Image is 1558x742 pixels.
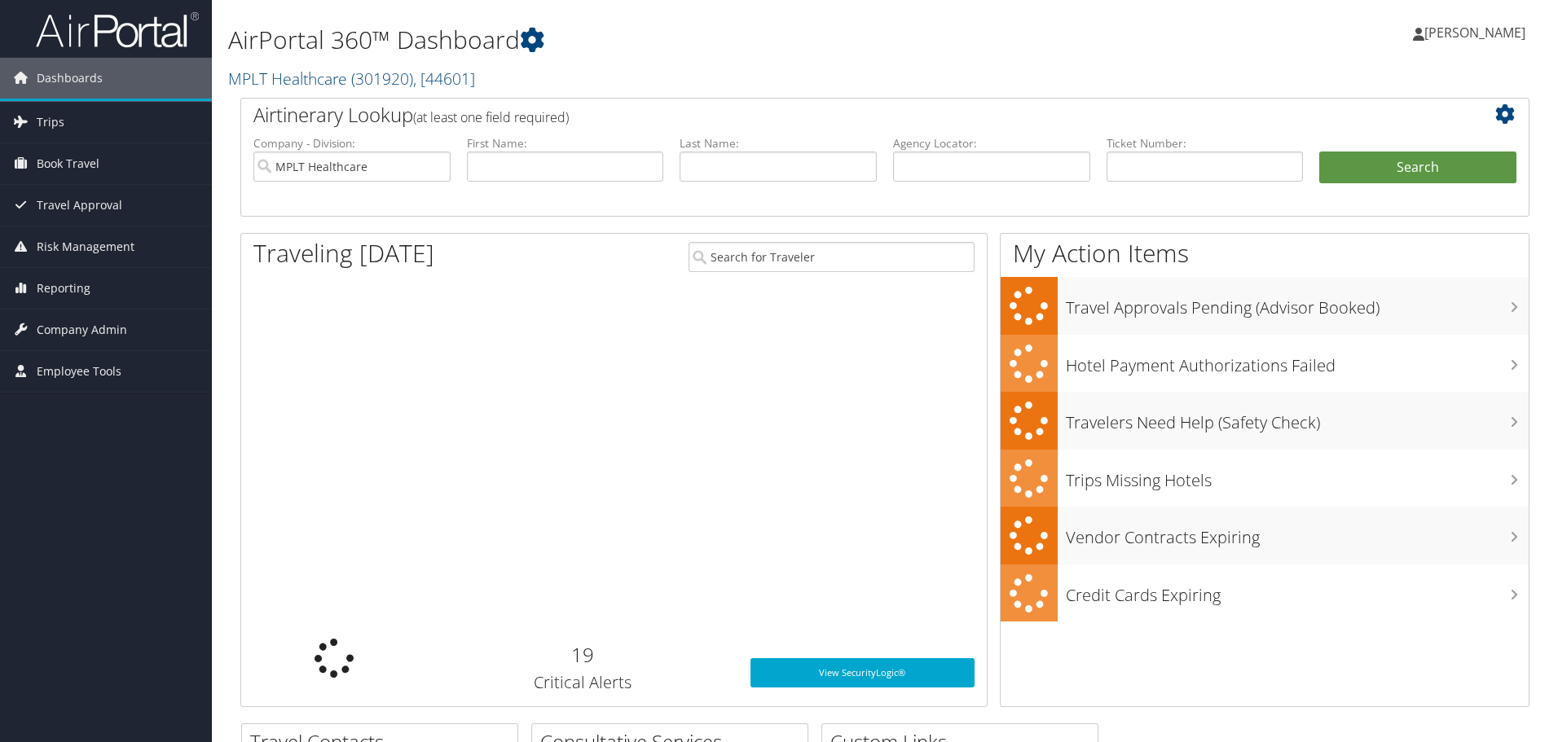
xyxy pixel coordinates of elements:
h3: Hotel Payment Authorizations Failed [1066,346,1529,377]
span: Employee Tools [37,351,121,392]
span: , [ 44601 ] [413,68,475,90]
span: Risk Management [37,226,134,267]
label: Last Name: [680,135,877,151]
h2: 19 [440,641,726,669]
span: Dashboards [37,58,103,99]
h1: My Action Items [1001,236,1529,270]
span: ( 301920 ) [351,68,413,90]
input: Search for Traveler [689,242,975,272]
h3: Credit Cards Expiring [1066,576,1529,607]
a: Hotel Payment Authorizations Failed [1001,335,1529,393]
span: Trips [37,102,64,143]
span: Reporting [37,268,90,309]
button: Search [1319,151,1516,184]
img: airportal-logo.png [36,11,199,49]
h2: Airtinerary Lookup [253,101,1409,129]
label: Company - Division: [253,135,451,151]
h1: Traveling [DATE] [253,236,434,270]
span: Book Travel [37,143,99,184]
span: (at least one field required) [413,108,569,126]
label: Ticket Number: [1107,135,1304,151]
a: Vendor Contracts Expiring [1001,507,1529,564]
span: Company Admin [37,310,127,350]
a: Travel Approvals Pending (Advisor Booked) [1001,277,1529,335]
span: [PERSON_NAME] [1424,24,1525,42]
span: Travel Approval [37,185,122,226]
a: Travelers Need Help (Safety Check) [1001,392,1529,450]
h3: Vendor Contracts Expiring [1066,518,1529,549]
a: [PERSON_NAME] [1413,8,1542,57]
h3: Travelers Need Help (Safety Check) [1066,403,1529,434]
a: Trips Missing Hotels [1001,450,1529,507]
a: View SecurityLogic® [750,658,975,687]
label: Agency Locator: [893,135,1090,151]
h3: Travel Approvals Pending (Advisor Booked) [1066,288,1529,319]
a: MPLT Healthcare [228,68,475,90]
h1: AirPortal 360™ Dashboard [228,23,1104,57]
h3: Trips Missing Hotels [1066,461,1529,492]
label: First Name: [467,135,664,151]
h3: Critical Alerts [440,671,726,694]
a: Credit Cards Expiring [1001,564,1529,622]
